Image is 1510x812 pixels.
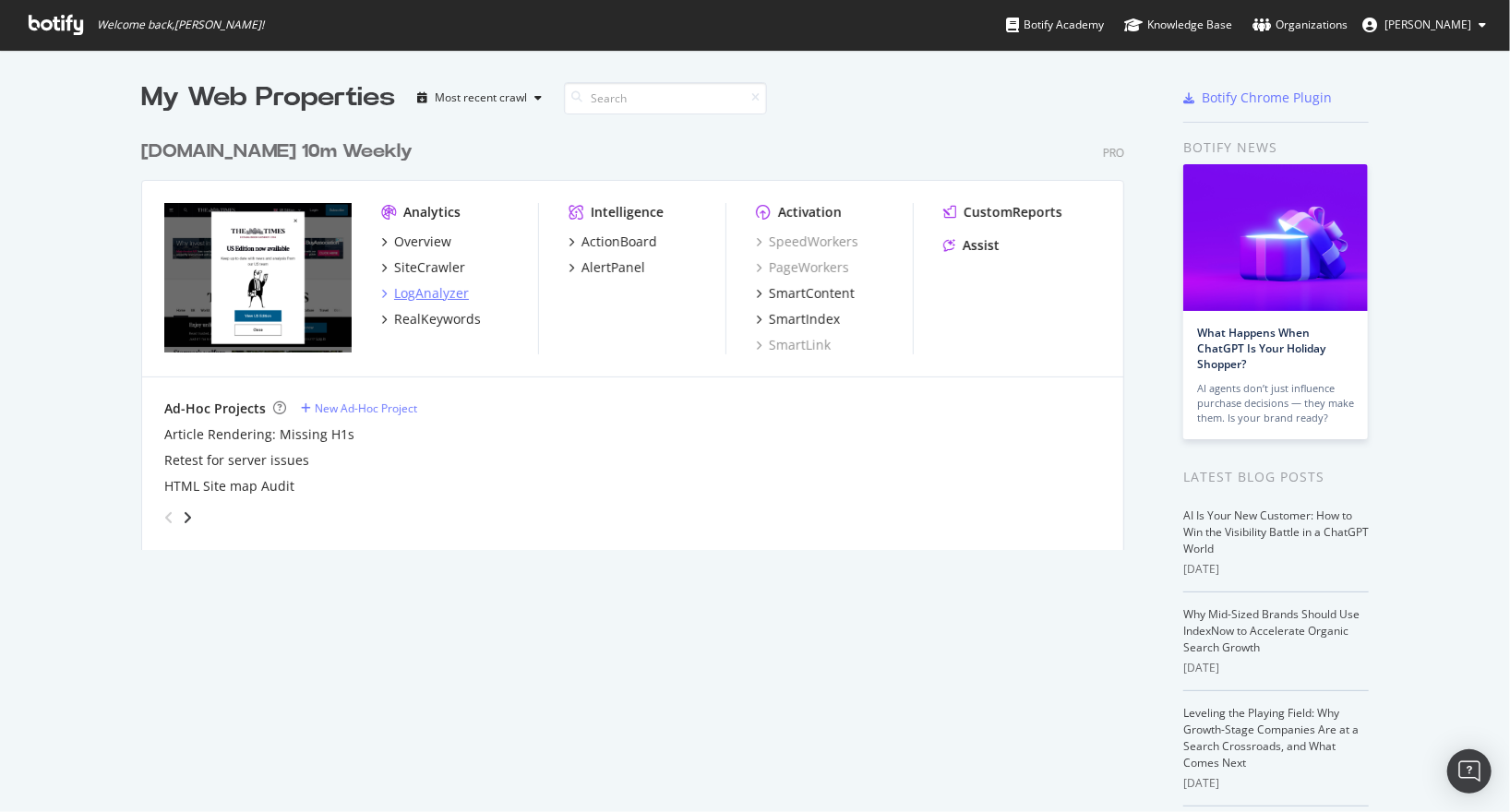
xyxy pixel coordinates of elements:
[963,236,1000,255] div: Assist
[381,284,469,303] a: LogAnalyzer
[1183,89,1332,107] a: Botify Chrome Plugin
[581,258,645,277] div: AlertPanel
[394,258,465,277] div: SiteCrawler
[315,400,417,416] div: New Ad-Hoc Project
[381,233,451,251] a: Overview
[943,236,1000,255] a: Assist
[141,138,413,165] div: [DOMAIN_NAME] 10m Weekly
[403,203,461,221] div: Analytics
[381,310,481,328] a: RealKeywords
[756,258,849,277] a: PageWorkers
[1183,606,1360,655] a: Why Mid-Sized Brands Should Use IndexNow to Accelerate Organic Search Growth
[1006,16,1104,34] div: Botify Academy
[164,451,309,470] a: Retest for server issues
[141,138,420,165] a: [DOMAIN_NAME] 10m Weekly
[1447,749,1492,794] div: Open Intercom Messenger
[778,203,842,221] div: Activation
[1183,164,1368,311] img: What Happens When ChatGPT Is Your Holiday Shopper?
[1183,467,1369,487] div: Latest Blog Posts
[394,284,469,303] div: LogAnalyzer
[164,400,266,418] div: Ad-Hoc Projects
[564,82,767,114] input: Search
[1348,10,1501,40] button: [PERSON_NAME]
[410,83,549,113] button: Most recent crawl
[1103,145,1124,161] div: Pro
[591,203,664,221] div: Intelligence
[1384,17,1471,32] span: Paul Leclercq
[141,116,1139,550] div: grid
[381,258,465,277] a: SiteCrawler
[756,310,840,328] a: SmartIndex
[301,400,417,416] a: New Ad-Hoc Project
[1252,16,1348,34] div: Organizations
[943,203,1062,221] a: CustomReports
[141,79,395,116] div: My Web Properties
[181,508,194,527] div: angle-right
[964,203,1062,221] div: CustomReports
[164,477,294,496] a: HTML Site map Audit
[1183,137,1369,158] div: Botify news
[1183,705,1359,770] a: Leveling the Playing Field: Why Growth-Stage Companies Are at a Search Crossroads, and What Comes...
[1124,16,1232,34] div: Knowledge Base
[756,336,831,354] a: SmartLink
[569,258,645,277] a: AlertPanel
[164,425,354,444] a: Article Rendering: Missing H1s
[435,92,527,103] div: Most recent crawl
[1183,660,1369,676] div: [DATE]
[164,203,352,352] img: www.TheTimes.co.uk
[1183,775,1369,792] div: [DATE]
[1183,507,1369,556] a: AI Is Your New Customer: How to Win the Visibility Battle in a ChatGPT World
[769,284,855,303] div: SmartContent
[769,310,840,328] div: SmartIndex
[394,233,451,251] div: Overview
[581,233,657,251] div: ActionBoard
[756,284,855,303] a: SmartContent
[97,18,264,32] span: Welcome back, [PERSON_NAME] !
[756,233,858,251] a: SpeedWorkers
[394,310,481,328] div: RealKeywords
[1183,561,1369,578] div: [DATE]
[1197,325,1325,372] a: What Happens When ChatGPT Is Your Holiday Shopper?
[157,503,181,532] div: angle-left
[569,233,657,251] a: ActionBoard
[1197,381,1354,425] div: AI agents don’t just influence purchase decisions — they make them. Is your brand ready?
[1202,89,1332,107] div: Botify Chrome Plugin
